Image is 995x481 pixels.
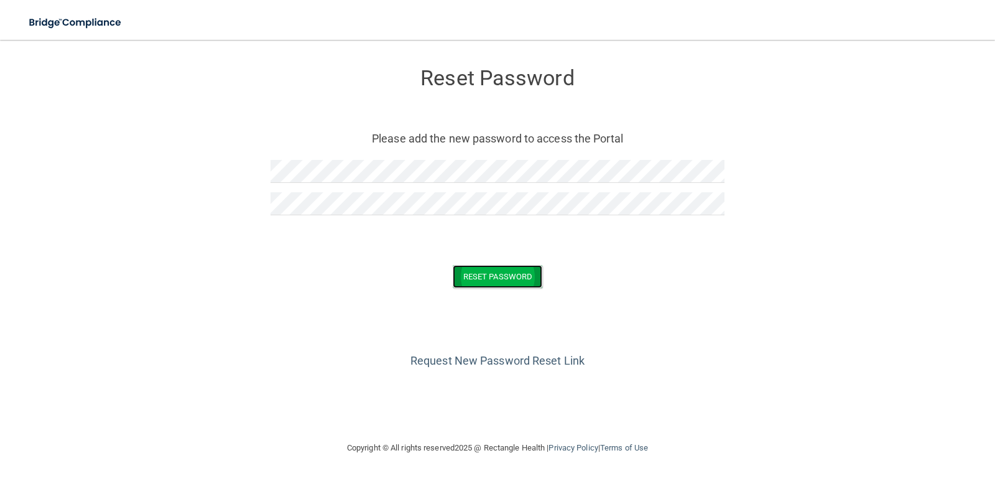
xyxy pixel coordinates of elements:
[280,128,715,149] p: Please add the new password to access the Portal
[548,443,598,452] a: Privacy Policy
[410,354,585,367] a: Request New Password Reset Link
[19,10,133,35] img: bridge_compliance_login_screen.278c3ca4.svg
[600,443,648,452] a: Terms of Use
[271,428,724,468] div: Copyright © All rights reserved 2025 @ Rectangle Health | |
[271,67,724,90] h3: Reset Password
[453,265,542,288] button: Reset Password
